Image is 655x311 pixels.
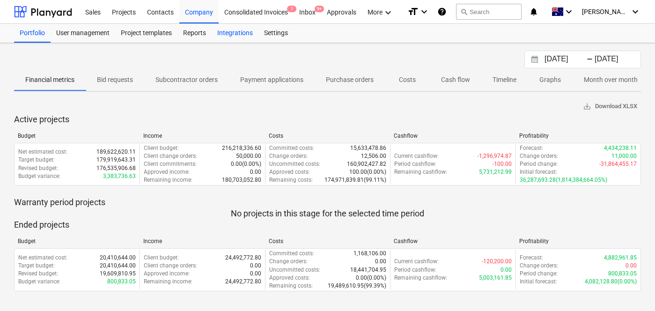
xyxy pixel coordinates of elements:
[231,160,261,168] p: 0.00 ( 0.00% )
[520,262,558,270] p: Change orders :
[460,8,468,15] span: search
[269,160,320,168] p: Uncommitted costs :
[144,278,192,286] p: Remaining income :
[500,266,512,274] p: 0.00
[222,144,261,152] p: 216,218,336.60
[519,133,637,139] div: Profitability
[419,6,430,17] i: keyboard_arrow_down
[144,160,197,168] p: Client commitments :
[144,270,190,278] p: Approved income :
[563,6,574,17] i: keyboard_arrow_down
[579,99,641,114] button: Download XLSX
[456,4,522,20] button: Search
[18,133,136,139] div: Budget
[269,152,308,160] p: Change orders :
[144,168,190,176] p: Approved income :
[18,238,136,244] div: Budget
[269,282,313,290] p: Remaining costs :
[14,197,641,208] p: Warranty period projects
[520,278,557,286] p: Initial forecast :
[394,258,439,266] p: Current cashflow :
[225,278,261,286] p: 24,492,772.80
[269,266,320,274] p: Uncommitted costs :
[177,24,212,43] a: Reports
[97,75,133,85] p: Bid requests
[520,160,558,168] p: Period change :
[18,262,55,270] p: Target budget :
[18,164,58,172] p: Revised budget :
[520,176,607,184] p: 36,287,693.28 ( 1,814,384,664.05% )
[626,262,637,270] p: 0.00
[250,168,261,176] p: 0.00
[493,160,512,168] p: -100.00
[144,152,197,160] p: Client change orders :
[593,53,640,66] input: End Date
[269,176,313,184] p: Remaining costs :
[250,262,261,270] p: 0.00
[96,148,136,156] p: 189,622,620.11
[394,274,447,282] p: Remaining cashflow :
[356,274,386,282] p: 0.00 ( 0.00% )
[375,258,386,266] p: 0.00
[520,254,543,262] p: Forecast :
[583,102,591,111] span: save_alt
[269,238,387,244] div: Costs
[599,160,637,168] p: -31,864,455.17
[587,57,593,62] div: -
[324,176,386,184] p: 174,971,839.81 ( 99.11% )
[396,75,419,85] p: Costs
[18,270,58,278] p: Revised budget :
[482,258,512,266] p: -120,200.00
[611,152,637,160] p: 11,000.00
[144,176,192,184] p: Remaining income :
[96,164,136,172] p: 176,535,906.68
[394,160,436,168] p: Period cashflow :
[115,24,177,43] a: Project templates
[529,6,538,17] i: notifications
[326,75,374,85] p: Purchase orders
[583,101,637,112] span: Download XLSX
[212,24,258,43] div: Integrations
[478,152,512,160] p: -1,296,974.87
[103,172,136,180] p: 3,383,736.63
[349,168,386,176] p: 100.00 ( 0.00% )
[100,262,136,270] p: 20,410,644.00
[18,172,60,180] p: Budget variance :
[287,6,296,12] span: 1
[269,250,314,258] p: Committed costs :
[14,114,641,125] p: Active projects
[361,152,386,160] p: 12,506.00
[107,278,136,286] p: 800,833.05
[240,75,303,85] p: Payment applications
[269,144,314,152] p: Committed costs :
[630,6,641,17] i: keyboard_arrow_down
[144,144,179,152] p: Client budget :
[527,54,543,65] button: Interact with the calendar and add the check-in date for your trip.
[315,6,324,12] span: 9+
[328,282,386,290] p: 19,489,610.95 ( 99.39% )
[100,254,136,262] p: 20,410,644.00
[236,152,261,160] p: 50,000.00
[394,266,436,274] p: Period cashflow :
[394,152,439,160] p: Current cashflow :
[14,24,51,43] a: Portfolio
[493,75,516,85] p: Timeline
[520,144,543,152] p: Forecast :
[14,219,641,230] p: Ended projects
[520,270,558,278] p: Period change :
[51,24,115,43] a: User management
[394,168,447,176] p: Remaining cashflow :
[539,75,561,85] p: Graphs
[608,266,655,311] iframe: Chat Widget
[584,75,638,85] p: Month over month
[18,148,67,156] p: Net estimated cost :
[18,278,60,286] p: Budget variance :
[347,160,386,168] p: 160,902,427.82
[143,133,261,139] div: Income
[604,254,637,262] p: 4,882,961.85
[394,133,512,139] div: Cashflow
[14,208,641,219] p: No projects in this stage for the selected time period
[543,53,590,66] input: Start Date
